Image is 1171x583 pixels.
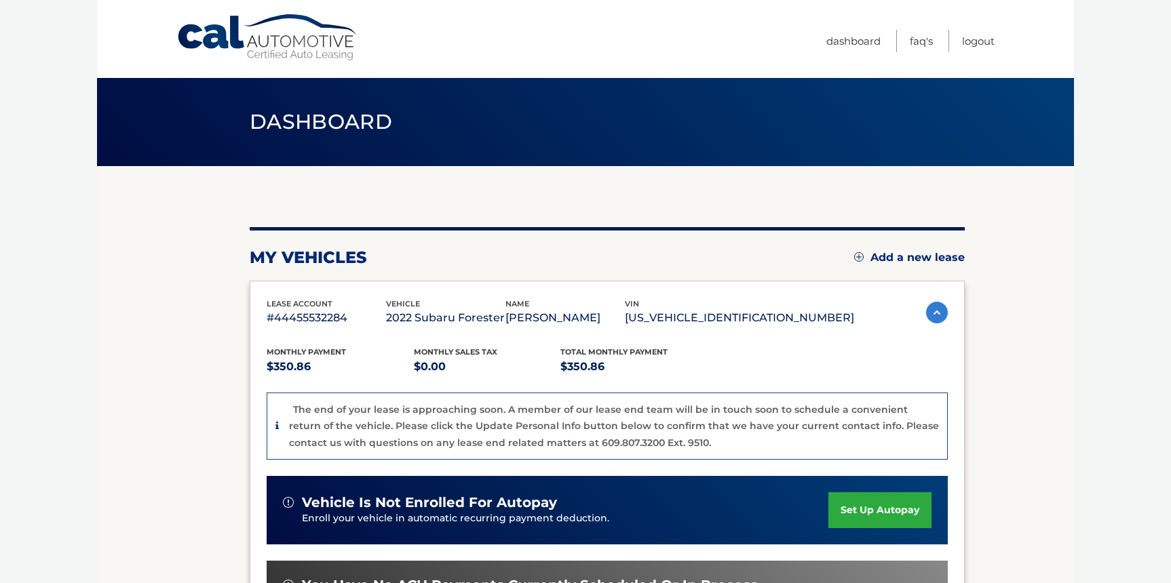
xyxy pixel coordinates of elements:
[267,299,332,308] span: lease account
[386,299,420,308] span: vehicle
[283,497,294,508] img: alert-white.svg
[854,252,864,262] img: add.svg
[414,357,561,376] p: $0.00
[250,247,367,268] h2: my vehicles
[826,30,881,52] a: Dashboard
[625,299,639,308] span: vin
[926,302,948,323] img: accordion-active.svg
[505,308,625,327] p: [PERSON_NAME]
[267,347,346,357] span: Monthly Payment
[962,30,995,52] a: Logout
[267,308,386,327] p: #44455532284
[386,308,505,327] p: 2022 Subaru Forester
[505,299,529,308] span: name
[250,109,392,134] span: Dashboard
[302,511,828,526] p: Enroll your vehicle in automatic recurring payment deduction.
[414,347,497,357] span: Monthly sales Tax
[854,251,965,264] a: Add a new lease
[625,308,854,327] p: [US_VEHICLE_IDENTIFICATION_NUMBER]
[560,357,708,376] p: $350.86
[910,30,933,52] a: FAQ's
[560,347,668,357] span: Total Monthly Payment
[828,492,932,528] a: set up autopay
[176,14,360,62] a: Cal Automotive
[289,403,939,449] p: The end of your lease is approaching soon. A member of our lease end team will be in touch soon t...
[267,357,414,376] p: $350.86
[302,494,557,511] span: vehicle is not enrolled for autopay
